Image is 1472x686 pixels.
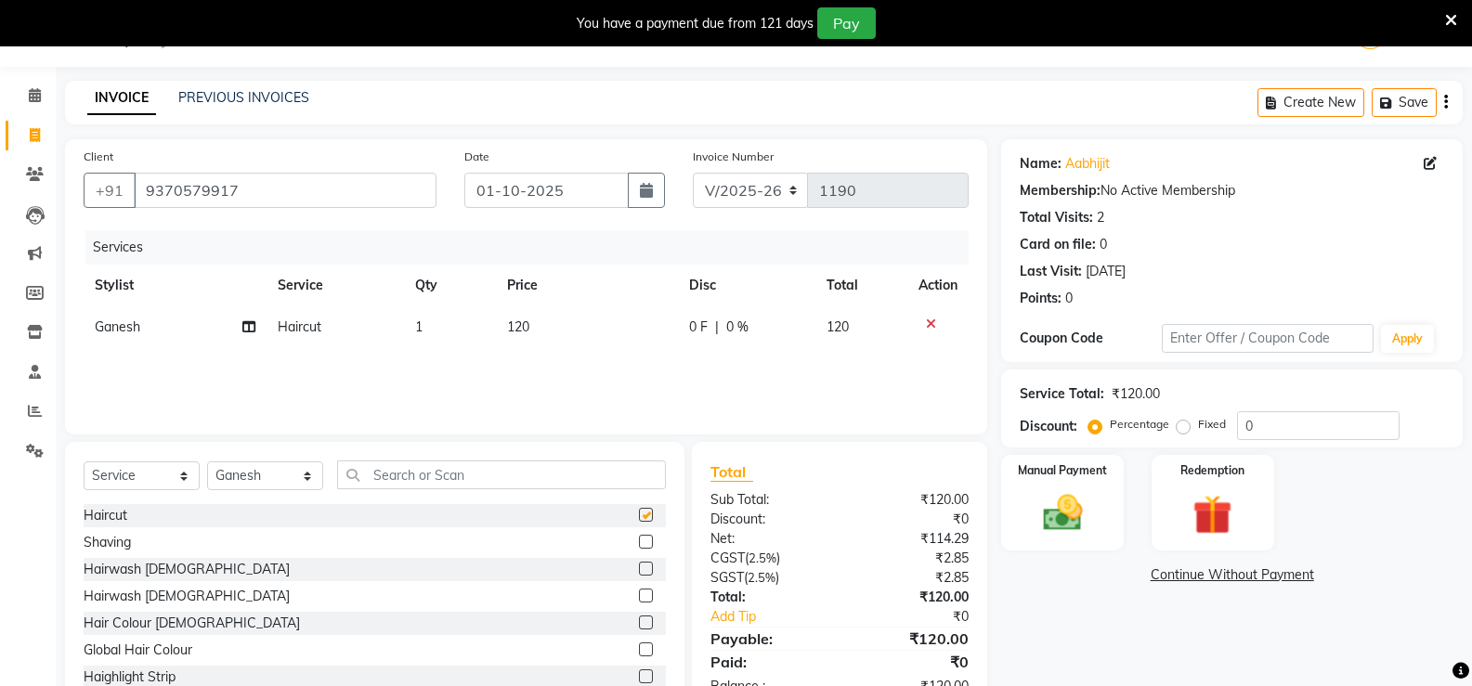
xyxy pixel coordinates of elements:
button: +91 [84,173,136,208]
span: 2.5% [748,570,775,585]
input: Search or Scan [337,460,666,489]
div: ₹120.00 [1112,384,1160,404]
a: Continue Without Payment [1005,565,1459,585]
div: No Active Membership [1020,181,1444,201]
div: Discount: [1020,417,1077,436]
div: Total: [697,588,840,607]
label: Manual Payment [1018,462,1107,479]
img: _gift.svg [1180,490,1244,539]
div: Services [85,230,983,265]
button: Pay [817,7,876,39]
div: ( ) [697,549,840,568]
button: Save [1372,88,1437,117]
span: SGST [710,569,744,586]
input: Enter Offer / Coupon Code [1162,324,1374,353]
button: Create New [1257,88,1364,117]
div: ₹0 [840,651,983,673]
label: Date [464,149,489,165]
a: PREVIOUS INVOICES [178,89,309,106]
div: Points: [1020,289,1062,308]
label: Client [84,149,113,165]
button: Apply [1381,325,1434,353]
div: Global Hair Colour [84,641,192,660]
label: Invoice Number [693,149,774,165]
div: Hair Colour [DEMOGRAPHIC_DATA] [84,614,300,633]
span: 120 [827,318,849,335]
th: Qty [404,265,496,306]
a: Add Tip [697,607,864,627]
div: Hairwash [DEMOGRAPHIC_DATA] [84,587,290,606]
div: Service Total: [1020,384,1104,404]
a: INVOICE [87,82,156,115]
div: ₹2.85 [840,568,983,588]
div: Haircut [84,506,127,525]
div: Shaving [84,533,131,552]
div: Name: [1020,154,1062,174]
div: Sub Total: [697,490,840,510]
input: Search by Name/Mobile/Email/Code [134,173,436,208]
span: 120 [507,318,529,335]
div: Membership: [1020,181,1101,201]
label: Percentage [1110,416,1169,433]
span: Haircut [278,318,321,335]
div: Payable: [697,628,840,650]
div: ₹114.29 [840,529,983,549]
div: ₹2.85 [840,549,983,568]
span: Total [710,462,753,482]
label: Fixed [1198,416,1226,433]
div: ₹120.00 [840,490,983,510]
th: Disc [678,265,815,306]
div: 0 [1100,235,1107,254]
th: Service [267,265,404,306]
div: Card on file: [1020,235,1096,254]
span: 0 F [689,317,708,337]
th: Stylist [84,265,267,306]
a: Aabhijit [1065,154,1110,174]
div: 2 [1097,208,1104,227]
div: You have a payment due from 121 days [577,14,814,33]
span: 2.5% [749,550,776,565]
div: Coupon Code [1020,329,1161,348]
div: ₹120.00 [840,628,983,650]
span: Ganesh [95,318,140,335]
div: 0 [1065,289,1073,308]
span: CGST [710,550,745,566]
th: Price [496,265,679,306]
label: Redemption [1180,462,1244,479]
div: Discount: [697,510,840,529]
div: ₹0 [840,510,983,529]
div: Paid: [697,651,840,673]
img: _cash.svg [1031,490,1095,536]
span: 1 [415,318,423,335]
div: Net: [697,529,840,549]
div: Hairwash [DEMOGRAPHIC_DATA] [84,560,290,579]
div: ₹120.00 [840,588,983,607]
div: [DATE] [1086,262,1126,281]
div: Last Visit: [1020,262,1082,281]
div: ₹0 [864,607,983,627]
span: 0 % [726,317,749,337]
th: Total [815,265,907,306]
div: Total Visits: [1020,208,1093,227]
div: ( ) [697,568,840,588]
th: Action [907,265,969,306]
span: | [715,317,719,337]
